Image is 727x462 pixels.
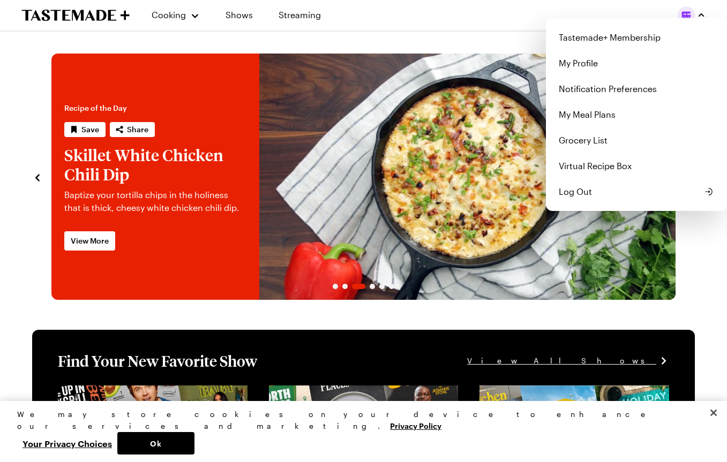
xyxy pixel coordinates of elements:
img: Profile picture [678,6,695,24]
div: Profile picture [546,18,727,211]
button: Your Privacy Choices [17,432,117,455]
a: My Meal Plans [552,102,721,127]
div: Privacy [17,408,701,455]
span: Log Out [559,185,592,198]
a: More information about your privacy, opens in a new tab [390,420,441,430]
a: Virtual Recipe Box [552,153,721,179]
button: Close [702,401,725,425]
div: We may store cookies on your device to enhance our services and marketing. [17,408,701,432]
a: Grocery List [552,127,721,153]
a: Notification Preferences [552,76,721,102]
a: My Profile [552,50,721,76]
a: Tastemade+ Membership [552,25,721,50]
button: Ok [117,432,194,455]
button: Profile picture [678,6,706,24]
